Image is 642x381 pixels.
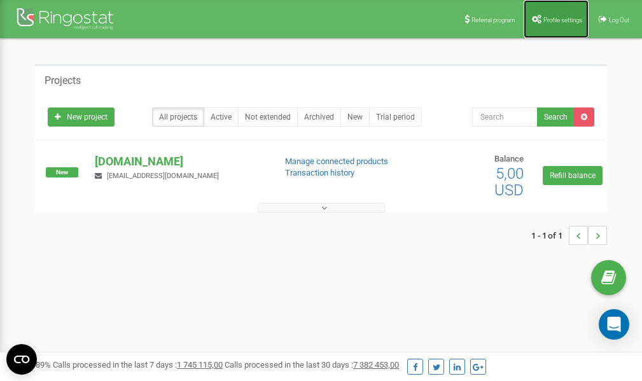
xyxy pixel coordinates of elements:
[494,154,524,163] span: Balance
[543,166,603,185] a: Refill balance
[107,172,219,180] span: [EMAIL_ADDRESS][DOMAIN_NAME]
[472,107,538,127] input: Search
[152,107,204,127] a: All projects
[340,107,370,127] a: New
[6,344,37,375] button: Open CMP widget
[285,168,354,177] a: Transaction history
[46,167,78,177] span: New
[494,165,524,199] span: 5,00 USD
[531,226,569,245] span: 1 - 1 of 1
[599,309,629,340] div: Open Intercom Messenger
[225,360,399,370] span: Calls processed in the last 30 days :
[238,107,298,127] a: Not extended
[353,360,399,370] u: 7 382 453,00
[48,107,115,127] a: New project
[204,107,239,127] a: Active
[53,360,223,370] span: Calls processed in the last 7 days :
[297,107,341,127] a: Archived
[369,107,422,127] a: Trial period
[543,17,582,24] span: Profile settings
[531,213,607,258] nav: ...
[609,17,629,24] span: Log Out
[285,156,388,166] a: Manage connected products
[45,75,81,87] h5: Projects
[95,153,264,170] p: [DOMAIN_NAME]
[537,107,575,127] button: Search
[177,360,223,370] u: 1 745 115,00
[471,17,515,24] span: Referral program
